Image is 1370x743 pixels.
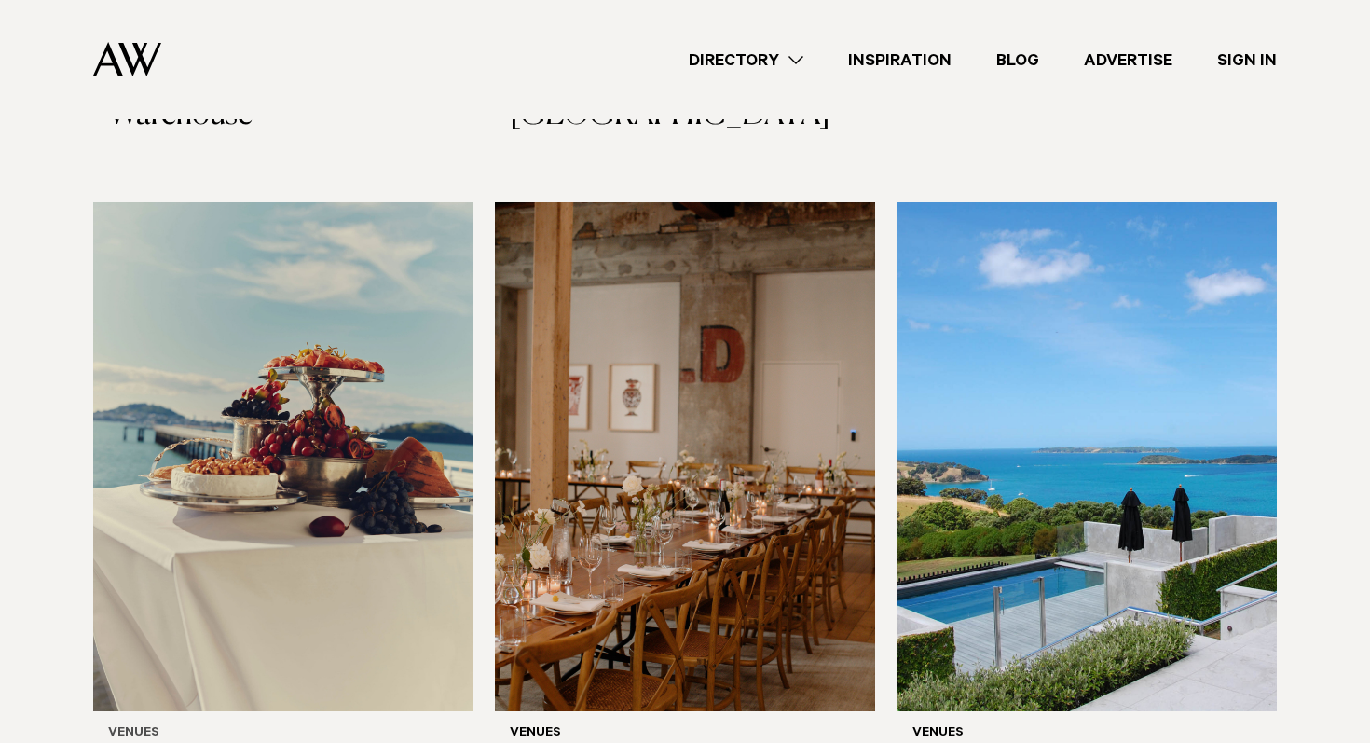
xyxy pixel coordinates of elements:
img: Auckland Weddings Venues | Tu Ngutu Villa [897,202,1277,711]
a: Sign In [1195,48,1299,73]
img: Auckland Weddings Venues | The Hotel Britomart [495,202,874,711]
h6: Venues [510,726,859,742]
img: Auckland Weddings Venues | Okahu [93,202,473,711]
img: Auckland Weddings Logo [93,42,161,76]
a: Directory [666,48,826,73]
h6: Venues [912,726,1262,742]
a: Inspiration [826,48,974,73]
h6: Venues [108,726,458,742]
a: Advertise [1062,48,1195,73]
a: Blog [974,48,1062,73]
